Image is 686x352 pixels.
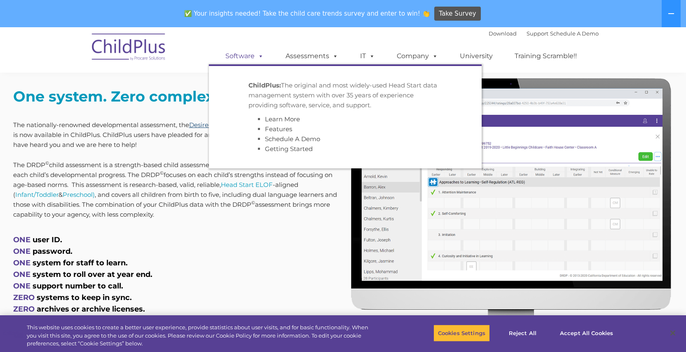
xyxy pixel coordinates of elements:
span: ONE [13,235,30,244]
a: Features [265,125,292,133]
a: IT [352,48,383,64]
span: archives or archive licenses. [37,305,145,314]
span: ✅ Your insights needed! Take the child care trends survey and enter to win! 👏 [181,5,433,21]
button: Reject All [497,324,548,342]
span: password. [33,247,73,256]
strong: ChildPlus: [248,81,281,89]
strong: One system. Zero complexity. [13,87,236,105]
p: The original and most widely-used Head Start data management system with over 35 years of experie... [248,80,442,110]
sup: © [251,200,255,206]
span: support number to call. [33,281,123,291]
button: Close [664,324,682,342]
a: Getting Started [265,145,313,153]
a: Preschool) [63,191,95,198]
p: The nationally-renowned developmental assessment, the (DRDP ), is now available in ChildPlus. Chi... [13,120,337,150]
span: ONE [13,258,30,267]
p: The DRDP child assessment is a strength-based child assessment focusing on the positive aspects o... [13,160,337,220]
a: Take Survey [434,7,481,21]
span: ONE [13,270,30,279]
a: Support [527,30,548,37]
span: user ID. [33,235,62,244]
span: systems to keep in sync. [37,293,132,302]
a: Company [389,48,446,64]
span: ONE [13,281,30,291]
a: Training Scramble!! [506,48,585,64]
span: ZERO [13,293,35,302]
a: Infant/Toddler [15,191,59,198]
a: Learn More [265,115,300,123]
span: system to roll over at year end. [33,270,152,279]
a: University [452,48,501,64]
sup: © [160,170,164,176]
img: DRDP-Desktop-2020 [349,77,673,350]
a: Head Start ELOF [221,181,273,189]
div: This website uses cookies to create a better user experience, provide statistics about user visit... [27,324,377,348]
span: system for staff to learn. [33,258,128,267]
button: Cookies Settings [433,324,490,342]
sup: © [45,160,49,166]
a: Schedule A Demo [265,135,320,143]
button: Accept All Cookies [555,324,618,342]
a: Desired Results Developmental Profile [189,121,307,129]
span: Take Survey [439,7,476,21]
a: Schedule A Demo [550,30,599,37]
img: ChildPlus by Procare Solutions [88,28,170,69]
a: Assessments [277,48,347,64]
span: ONE [13,247,30,256]
a: Download [489,30,517,37]
span: ZERO [13,305,35,314]
font: | [489,30,599,37]
a: Software [217,48,272,64]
